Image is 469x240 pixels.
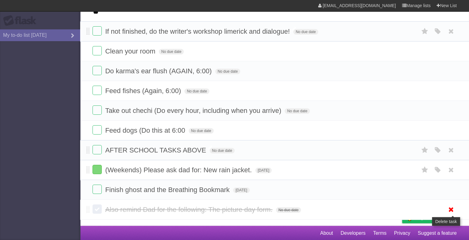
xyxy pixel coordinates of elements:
div: Move To ... [2,25,467,31]
span: Feed fishes (Again, 6:00) [105,87,183,95]
label: Star task [419,26,431,36]
span: No due date [285,108,310,114]
span: [DATE] [255,168,272,173]
div: Sign out [2,42,467,48]
span: No due date [276,207,301,213]
span: No due date [189,128,214,134]
span: Clean your room [105,47,157,55]
div: Sort A > Z [2,14,467,20]
label: Done [93,46,102,55]
span: No due date [215,69,240,74]
div: Options [2,36,467,42]
span: Also remind Dad for the following: The picture day form. [105,206,274,213]
label: Done [93,125,102,135]
div: Flask [3,15,40,26]
label: Star task [419,145,431,155]
div: Home [2,2,129,8]
label: Done [93,105,102,115]
label: Done [93,185,102,194]
span: No due date [210,148,235,153]
span: If not finished, do the writer's workshop limerick and dialogue! [105,28,291,35]
span: AFTER SCHOOL TASKS ABOVE [105,146,208,154]
span: No due date [159,49,184,54]
div: Sort New > Old [2,20,467,25]
span: [DATE] [233,187,250,193]
span: (Weekends) Please ask dad for: New rain jacket. [105,166,253,174]
span: Take out chechi (Do every hour, including when you arrive) [105,107,283,114]
span: Do karma's ear flush (AGAIN, 6:00) [105,67,213,75]
span: No due date [184,88,209,94]
span: No due date [293,29,318,35]
label: Done [93,204,102,214]
label: Done [93,165,102,174]
label: Star task [419,165,431,175]
label: Done [93,66,102,75]
span: Feed dogs (Do this at 6:00 [105,126,187,134]
label: Done [93,26,102,36]
span: Finish ghost and the Breathing Bookmark [105,186,231,194]
div: Delete [2,31,467,36]
label: Done [93,145,102,154]
label: Done [93,86,102,95]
